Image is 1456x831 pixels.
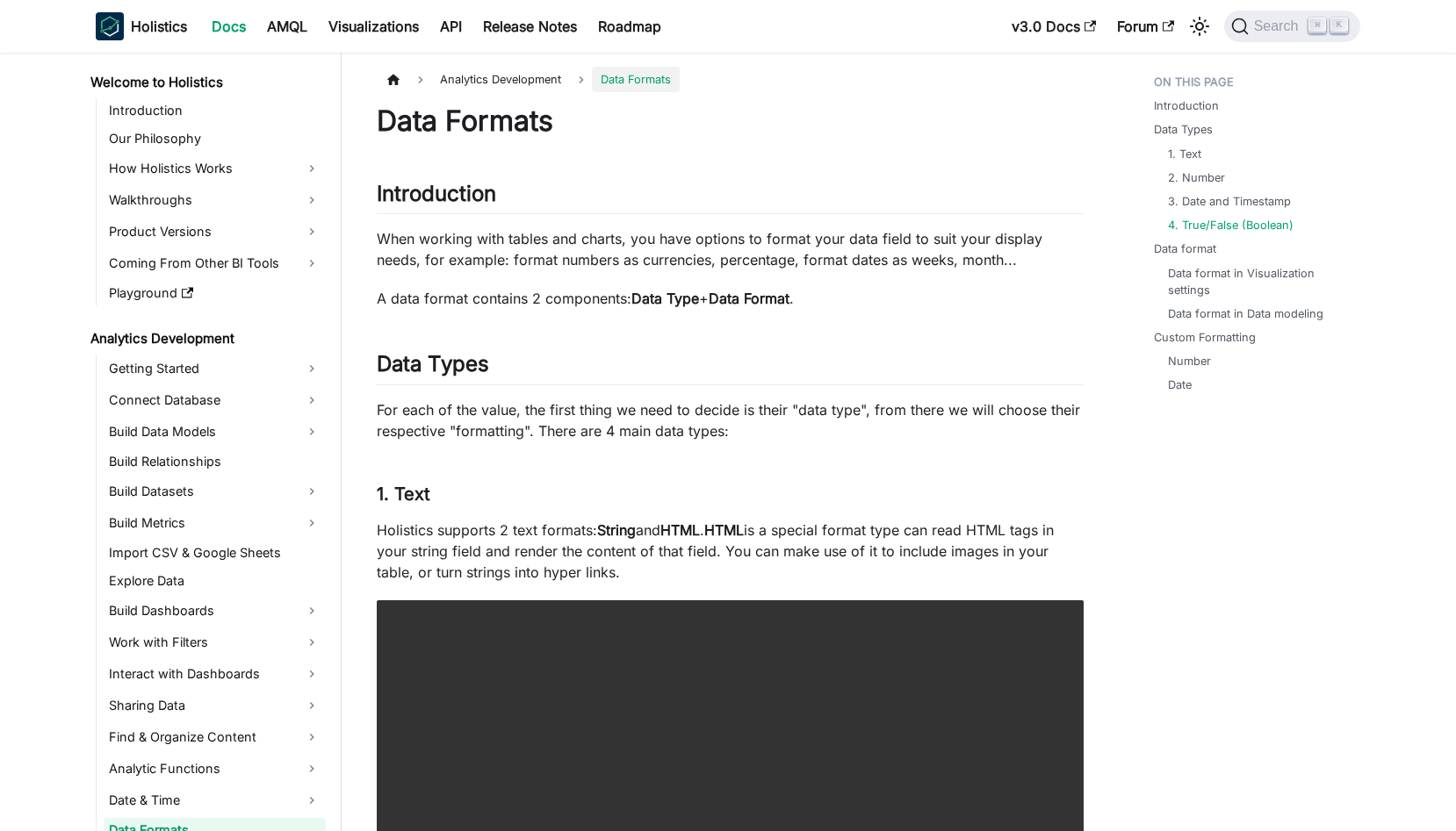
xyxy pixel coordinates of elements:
button: Switch between dark and light mode (currently light mode) [1186,12,1214,40]
a: 1. Text [1168,146,1201,162]
a: HolisticsHolistics [96,12,187,40]
a: How Holistics Works [104,154,326,183]
a: Explore Data [104,569,326,593]
a: Custom Formatting [1154,329,1256,346]
a: Forum [1106,12,1185,40]
kbd: ⌘ [1308,18,1326,33]
a: Data Types [1154,121,1213,138]
a: Home page [377,67,410,92]
a: Data format in Data modeling [1168,305,1323,322]
h2: Data Types [377,351,1084,384]
a: Date & Time [104,786,326,814]
strong: Data Type [631,290,699,307]
a: Introduction [1154,97,1219,114]
a: Docs [201,12,256,40]
a: Connect Database [104,386,326,414]
kbd: K [1330,18,1348,33]
nav: Breadcrumbs [377,67,1084,92]
a: Visualizations [318,12,429,40]
a: Build Metrics [104,509,326,537]
a: Coming From Other BI Tools [104,249,326,277]
a: Number [1168,353,1211,369]
h1: Data Formats [377,104,1084,139]
a: Sharing Data [104,691,326,720]
span: Analytics Development [431,67,570,92]
p: Holistics supports 2 text formats: and . is a special format type can read HTML tags in your stri... [377,519,1084,583]
h2: Introduction [377,181,1084,214]
a: 2. Number [1168,169,1225,186]
a: Getting Started [104,355,326,383]
a: Product Versions [104,218,326,246]
a: Find & Organize Content [104,723,326,751]
button: Search (Command+K) [1224,11,1360,42]
b: Holistics [131,16,187,37]
a: v3.0 Docs [1001,12,1106,40]
span: Search [1249,18,1309,34]
a: Walkthroughs [104,186,326,214]
p: A data format contains 2 components: + . [377,288,1084,309]
strong: HTML [660,521,700,539]
a: Build Datasets [104,477,326,505]
span: Data Formats [592,67,680,92]
a: Import CSV & Google Sheets [104,541,326,565]
a: Data format in Visualization settings [1168,265,1343,298]
p: For each of the value, the first thing we need to decide is their "data type", from there we will... [377,399,1084,441]
a: AMQL [256,12,318,40]
h3: 1. Text [377,484,1084,505]
strong: HTML [704,521,744,539]
a: Interact with Dashboards [104,660,326,688]
a: Build Dashboards [104,597,326,625]
a: Introduction [104,98,326,123]
a: 4. True/False (Boolean) [1168,217,1294,233]
strong: Data Format [709,290,789,307]
a: Roadmap [587,12,672,40]
p: When working with tables and charts, you have options to format your data field to suit your disp... [377,228,1084,270]
a: Date [1168,376,1192,393]
a: Playground [104,281,326,305]
a: Data format [1154,240,1216,257]
a: Analytics Development [85,326,326,351]
a: Build Relationships [104,449,326,474]
a: Release Notes [472,12,587,40]
strong: String [597,521,636,539]
nav: Docs sidebar [78,53,342,831]
a: API [429,12,472,40]
a: Welcome to Holistics [85,70,326,95]
img: Holistics [96,12,124,40]
a: Work with Filters [104,628,326,656]
a: Our Philosophy [104,126,326,151]
a: Build Data Models [104,418,326,446]
a: Analytic Functions [104,755,326,783]
a: 3. Date and Timestamp [1168,193,1291,210]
